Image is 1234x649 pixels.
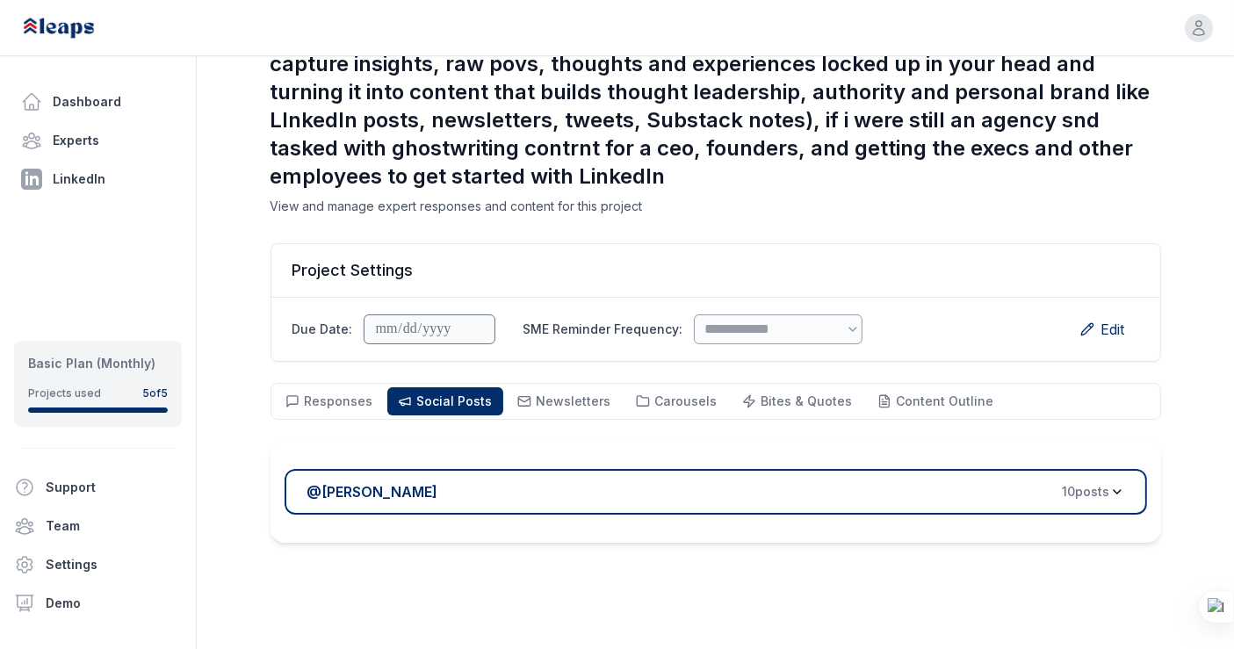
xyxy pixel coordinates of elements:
[537,393,611,408] span: Newsletters
[14,84,182,119] a: Dashboard
[14,162,182,197] a: LinkedIn
[732,387,863,415] button: Bites & Quotes
[655,393,718,408] span: Carousels
[285,469,1147,515] button: @[PERSON_NAME]10posts
[28,386,101,400] div: Projects used
[142,386,168,400] div: 5 of 5
[292,321,353,338] label: Due Date:
[507,387,622,415] button: Newsletters
[14,123,182,158] a: Experts
[292,258,1139,283] h2: Project Settings
[305,393,373,408] span: Responses
[1063,483,1110,501] span: 10 post s
[7,547,189,582] a: Settings
[897,393,994,408] span: Content Outline
[307,481,438,502] span: @ [PERSON_NAME]
[21,9,134,47] img: Leaps
[271,198,1161,215] p: View and manage expert responses and content for this project
[7,586,189,621] a: Demo
[28,355,168,372] div: Basic Plan (Monthly)
[1066,312,1139,347] button: Edit
[867,387,1005,415] button: Content Outline
[1101,319,1125,340] span: Edit
[625,387,728,415] button: Carousels
[761,393,853,408] span: Bites & Quotes
[7,470,175,505] button: Support
[7,508,189,544] a: Team
[271,22,1161,191] h1: How I'd use Leaps (the expertise to content platform, an ai tool) that makes it easy to capture i...
[275,387,384,415] button: Responses
[387,387,503,415] button: Social Posts
[523,321,683,338] label: SME Reminder Frequency:
[417,393,493,408] span: Social Posts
